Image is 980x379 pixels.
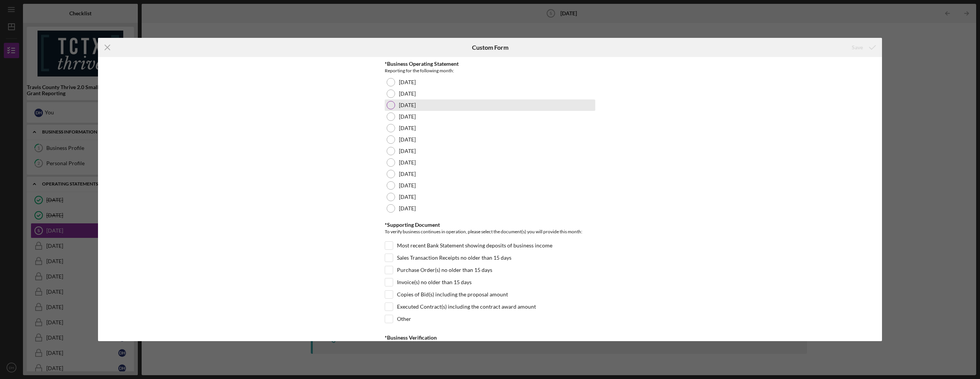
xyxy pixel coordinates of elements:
label: Other [397,315,411,323]
div: Reporting for the following month: [385,67,595,75]
label: Executed Contract(s) including the contract award amount [397,303,536,311]
label: Most recent Bank Statement showing deposits of business income [397,242,552,249]
label: [DATE] [399,171,416,177]
label: [DATE] [399,148,416,154]
label: [DATE] [399,79,416,85]
div: To verify business continues in operation, please select the document(s) you will provide this mo... [385,228,595,237]
label: [DATE] [399,137,416,143]
label: [DATE] [399,159,416,166]
label: [DATE] [399,125,416,131]
label: [DATE] [399,91,416,97]
div: Save [852,40,863,55]
label: [DATE] [399,102,416,108]
h6: Custom Form [472,44,508,51]
label: [DATE] [399,114,416,120]
label: [DATE] [399,205,416,211]
div: *Business Operating Statement [385,61,595,67]
label: Purchase Order(s) no older than 15 days [397,266,492,274]
div: I can confirm that the business referenced in this document is actively operating [385,341,595,348]
button: Save [844,40,882,55]
div: *Supporting Document [385,222,595,228]
label: [DATE] [399,182,416,189]
label: Copies of Bid(s) including the proposal amount [397,291,508,298]
div: *Business Verification [385,335,595,341]
label: Sales Transaction Receipts no older than 15 days [397,254,511,262]
label: [DATE] [399,194,416,200]
label: Invoice(s) no older than 15 days [397,278,472,286]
